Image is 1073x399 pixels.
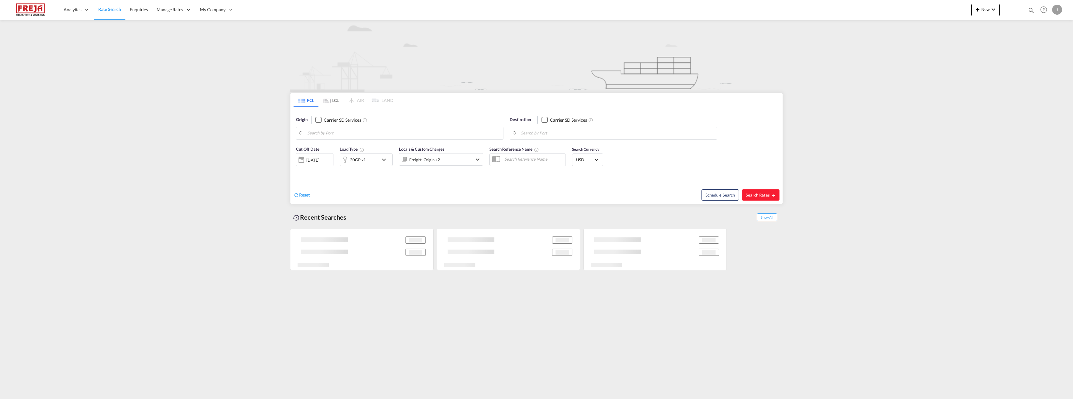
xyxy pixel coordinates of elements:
[409,155,440,164] div: Freight Origin Destination Dock Stuffing
[340,147,364,152] span: Load Type
[359,147,364,152] md-icon: Select multiple loads to view rates
[296,153,333,166] div: [DATE]
[299,192,310,197] span: Reset
[294,192,310,199] div: icon-refreshReset
[974,7,997,12] span: New
[575,155,600,164] md-select: Select Currency: $ USDUnited States Dollar
[399,147,444,152] span: Locals & Custom Charges
[757,213,777,221] span: Show All
[157,7,183,13] span: Manage Rates
[1052,5,1062,15] div: J
[98,7,121,12] span: Rate Search
[742,189,779,201] button: Search Ratesicon-arrow-right
[534,147,539,152] md-icon: Your search will be saved by the below given name
[290,20,783,92] img: new-FCL.png
[588,118,593,123] md-icon: Unchecked: Search for CY (Container Yard) services for all selected carriers.Checked : Search for...
[294,192,299,198] md-icon: icon-refresh
[290,210,349,224] div: Recent Searches
[974,6,981,13] md-icon: icon-plus 400-fg
[541,117,587,123] md-checkbox: Checkbox No Ink
[576,157,594,163] span: USD
[294,93,393,107] md-pagination-wrapper: Use the left and right arrow keys to navigate between tabs
[572,147,599,152] span: Search Currency
[200,7,226,13] span: My Company
[307,129,500,138] input: Search by Port
[501,154,566,164] input: Search Reference Name
[64,7,81,13] span: Analytics
[315,117,361,123] md-checkbox: Checkbox No Ink
[1038,4,1049,15] span: Help
[350,155,366,164] div: 20GP x1
[318,93,343,107] md-tab-item: LCL
[771,193,776,197] md-icon: icon-arrow-right
[474,156,481,163] md-icon: icon-chevron-down
[1028,7,1035,16] div: icon-magnify
[971,4,1000,16] button: icon-plus 400-fgNewicon-chevron-down
[306,157,319,163] div: [DATE]
[362,118,367,123] md-icon: Unchecked: Search for CY (Container Yard) services for all selected carriers.Checked : Search for...
[550,117,587,123] div: Carrier SD Services
[1038,4,1052,16] div: Help
[296,147,319,152] span: Cut Off Date
[1028,7,1035,14] md-icon: icon-magnify
[290,107,783,204] div: Origin Checkbox No InkUnchecked: Search for CY (Container Yard) services for all selected carrier...
[294,93,318,107] md-tab-item: FCL
[324,117,361,123] div: Carrier SD Services
[990,6,997,13] md-icon: icon-chevron-down
[521,129,714,138] input: Search by Port
[489,147,539,152] span: Search Reference Name
[293,214,300,221] md-icon: icon-backup-restore
[296,166,301,174] md-datepicker: Select
[340,153,393,166] div: 20GP x1icon-chevron-down
[9,3,51,17] img: 586607c025bf11f083711d99603023e7.png
[399,153,483,166] div: Freight Origin Destination Dock Stuffingicon-chevron-down
[380,156,391,163] md-icon: icon-chevron-down
[296,117,307,123] span: Origin
[510,117,531,123] span: Destination
[702,189,739,201] button: Note: By default Schedule search will only considerorigin ports, destination ports and cut off da...
[130,7,148,12] span: Enquiries
[746,192,776,197] span: Search Rates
